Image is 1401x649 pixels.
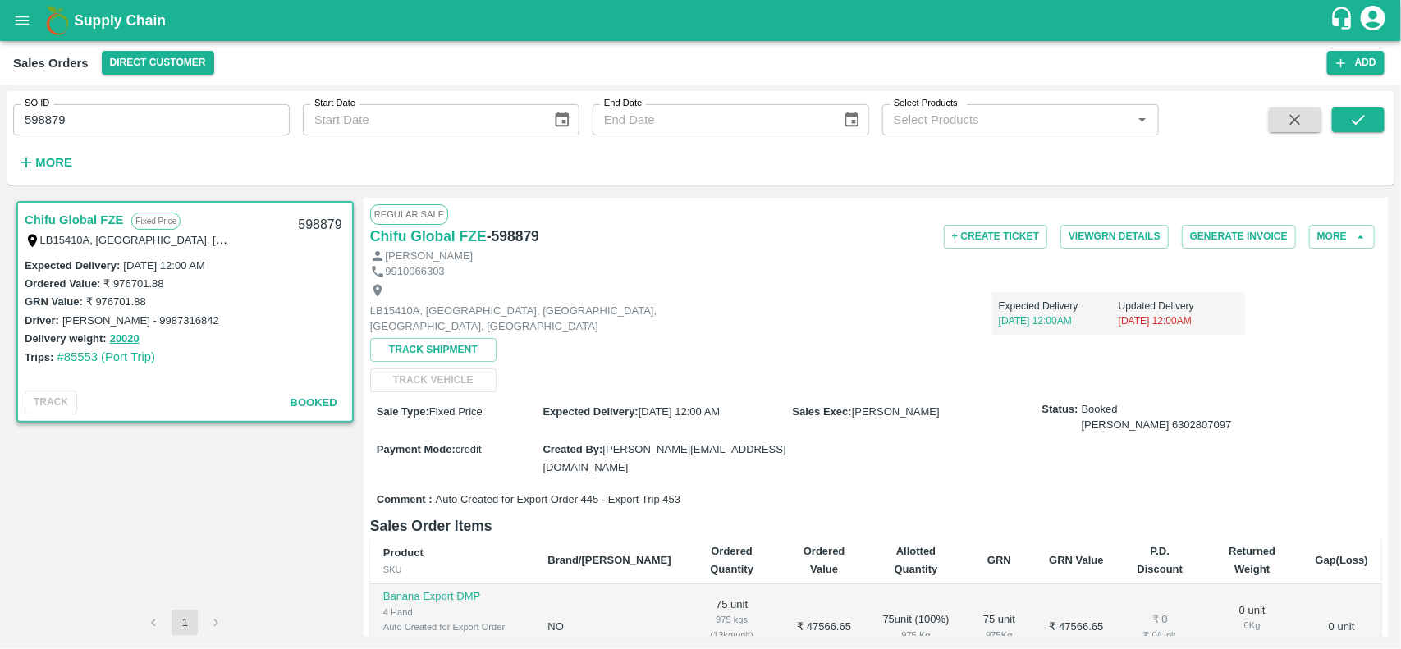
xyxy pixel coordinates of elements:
span: Booked [1082,402,1232,432]
span: [PERSON_NAME] [852,405,940,418]
button: Choose date [547,104,578,135]
label: ₹ 976701.88 [86,295,146,308]
div: 598879 [288,206,351,245]
span: Fixed Price [429,405,483,418]
label: [PERSON_NAME] - 9987316842 [62,314,219,327]
img: logo [41,4,74,37]
button: More [13,149,76,176]
input: Enter SO ID [13,104,290,135]
label: Created By : [543,443,602,455]
a: Supply Chain [74,9,1330,32]
div: 75 unit [976,612,1022,642]
p: LB15410A, [GEOGRAPHIC_DATA], [GEOGRAPHIC_DATA], [GEOGRAPHIC_DATA], [GEOGRAPHIC_DATA] [370,304,739,334]
div: ₹ 0 / Unit [1131,628,1189,642]
label: Expected Delivery : [543,405,638,418]
label: Sales Exec : [793,405,852,418]
label: Comment : [377,492,433,508]
label: SO ID [25,97,49,110]
label: Delivery weight: [25,332,107,345]
label: Start Date [314,97,355,110]
button: + Create Ticket [944,225,1047,249]
label: Status: [1042,402,1078,418]
label: ₹ 976701.88 [103,277,163,290]
button: Track Shipment [370,338,497,362]
div: account of current user [1358,3,1388,38]
div: SKU [383,562,522,577]
button: Open [1132,109,1153,130]
button: Select DC [102,51,214,75]
span: [DATE] 12:00 AM [639,405,720,418]
span: Regular Sale [370,204,448,224]
div: ₹ 0 [1131,612,1189,628]
a: Chifu Global FZE [25,209,123,231]
b: Supply Chain [74,12,166,29]
p: [DATE] 12:00AM [999,313,1119,328]
span: credit [456,443,482,455]
div: [PERSON_NAME] 6302807097 [1082,418,1232,433]
a: Chifu Global FZE [370,225,487,248]
div: customer-support [1330,6,1358,35]
b: Product [383,546,424,559]
h6: Sales Order Items [370,514,1381,537]
p: Fixed Price [131,213,181,230]
b: Ordered Quantity [710,545,753,575]
span: Booked [291,396,337,409]
label: Payment Mode : [377,443,456,455]
button: page 1 [172,610,198,636]
button: Generate Invoice [1182,225,1296,249]
div: Sales Orders [13,53,89,74]
a: #85553 (Port Trip) [57,350,155,363]
label: LB15410A, [GEOGRAPHIC_DATA], [GEOGRAPHIC_DATA], [GEOGRAPHIC_DATA], [GEOGRAPHIC_DATA] [40,233,558,246]
label: Expected Delivery : [25,259,120,272]
label: Trips: [25,351,53,363]
label: GRN Value: [25,295,83,308]
div: 4 Hand [383,605,522,619]
strong: More [35,156,72,169]
b: GRN Value [1049,554,1103,566]
input: Select Products [887,109,1127,130]
div: 0 Kg [1216,618,1289,633]
label: Select Products [894,97,958,110]
span: Auto Created for Export Order 445 - Export Trip 453 [436,492,680,508]
h6: - 598879 [487,225,539,248]
b: Returned Weight [1229,545,1275,575]
b: GRN [987,554,1011,566]
p: [PERSON_NAME] [385,249,473,264]
p: Expected Delivery [999,299,1119,313]
button: Add [1327,51,1385,75]
b: Allotted Quantity [895,545,938,575]
button: More [1309,225,1375,249]
p: 9910066303 [385,264,444,280]
label: Driver: [25,314,59,327]
button: Choose date [836,104,868,135]
label: Sale Type : [377,405,429,418]
label: End Date [604,97,642,110]
button: open drawer [3,2,41,39]
p: Banana Export DMP [383,589,522,605]
input: Start Date [303,104,540,135]
b: P.D. Discount [1138,545,1184,575]
nav: pagination navigation [138,610,231,636]
p: [DATE] 12:00AM [1119,313,1238,328]
b: Gap(Loss) [1316,554,1368,566]
p: Updated Delivery [1119,299,1238,313]
div: 975 kgs (13kg/unit) [698,612,767,642]
div: 975 Kg [976,628,1022,642]
button: ViewGRN Details [1060,225,1169,249]
span: [PERSON_NAME][EMAIL_ADDRESS][DOMAIN_NAME] [543,443,785,473]
b: Brand/[PERSON_NAME] [547,554,671,566]
div: 975 Kg [882,628,950,642]
label: Ordered Value: [25,277,100,290]
div: 75 unit ( 100 %) [882,612,950,642]
button: 20020 [110,330,140,349]
b: Ordered Value [804,545,845,575]
label: [DATE] 12:00 AM [123,259,204,272]
input: End Date [593,104,830,135]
